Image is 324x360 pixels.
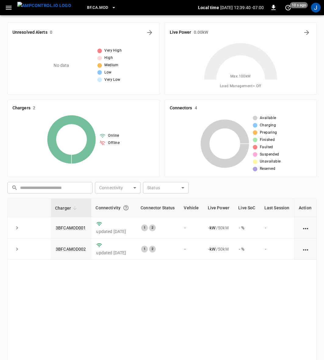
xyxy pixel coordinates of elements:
[290,2,308,8] span: 10 s ago
[208,225,215,231] p: - kW
[260,144,273,150] span: Faulted
[104,70,111,76] span: Low
[12,29,47,36] h6: Unresolved Alerts
[220,83,261,89] span: Load Management = Off
[179,238,203,260] td: -
[260,130,277,136] span: Preparing
[141,246,148,252] div: 1
[33,105,35,111] h6: 2
[85,2,118,14] button: BF.CA.MOD
[50,29,52,36] h6: 0
[179,217,203,238] td: -
[120,202,131,213] button: Connection between the charger and our software.
[260,115,276,121] span: Available
[104,62,118,68] span: Medium
[96,250,131,256] p: updated [DATE]
[260,122,276,129] span: Charging
[208,246,229,252] div: / 50 kW
[12,223,22,232] button: expand row
[12,245,22,254] button: expand row
[108,133,119,139] span: Online
[87,4,108,11] span: BF.CA.MOD
[136,199,179,217] th: Connector Status
[55,204,79,212] span: Charger
[294,199,316,217] th: Action
[149,225,156,231] div: 2
[204,199,234,217] th: Live Power
[302,225,309,231] div: action cell options
[198,5,219,11] p: Local time
[260,159,280,165] span: Unavailable
[141,225,148,231] div: 1
[260,217,294,238] td: -
[145,28,155,37] button: All Alerts
[96,228,131,235] p: updated [DATE]
[170,29,191,36] h6: Live Power
[260,238,294,260] td: -
[260,137,275,143] span: Finished
[170,105,192,111] h6: Connectors
[12,105,30,111] h6: Chargers
[104,48,122,54] span: Very High
[108,140,120,146] span: Offline
[56,247,86,252] a: 3BFCAMOD002
[56,225,86,230] a: 3BFCAMOD001
[194,29,208,36] h6: 0.00 kW
[220,5,264,11] p: [DATE] 12:39:40 -07:00
[260,166,275,172] span: Reserved
[302,246,309,252] div: action cell options
[96,202,132,213] div: Connectivity
[104,55,113,61] span: High
[234,217,260,238] td: - %
[260,199,294,217] th: Last Session
[234,238,260,260] td: - %
[302,28,312,37] button: Energy Overview
[234,199,260,217] th: Live SoC
[179,199,203,217] th: Vehicle
[104,77,120,83] span: Very Low
[149,246,156,252] div: 2
[230,74,251,80] span: Max. 100 kW
[260,152,279,158] span: Suspended
[54,62,69,69] p: No data
[311,3,321,12] div: profile-icon
[283,3,293,12] button: set refresh interval
[195,105,197,111] h6: 4
[208,225,229,231] div: / 50 kW
[208,246,215,252] p: - kW
[17,2,71,9] img: ampcontrol.io logo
